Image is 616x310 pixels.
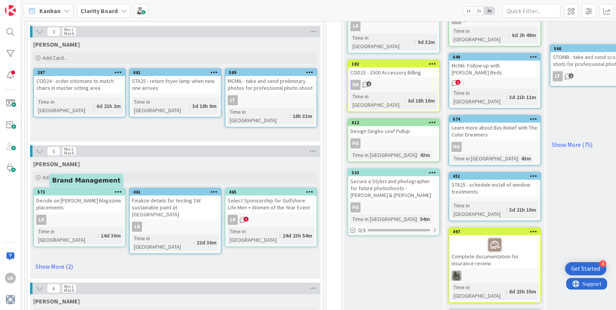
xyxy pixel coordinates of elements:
[348,119,439,136] div: 612Design Gingko Leaf Pullup
[34,189,125,212] div: 573Decide on [PERSON_NAME] Magazine placements
[507,287,538,296] div: 8d 23h 35m
[569,73,574,78] span: 1
[64,288,74,292] div: Max 6
[506,206,507,214] span: :
[348,61,439,67] div: 182
[225,69,316,76] div: 569
[36,215,46,225] div: LK
[225,189,316,195] div: 465
[133,70,221,75] div: 661
[350,34,415,51] div: Time in [GEOGRAPHIC_DATA]
[132,98,189,115] div: Time in [GEOGRAPHIC_DATA]
[37,70,125,75] div: 387
[348,126,439,136] div: Design Gingko Leaf Pullup
[281,231,314,240] div: 24d 23h 54m
[453,116,540,122] div: 674
[366,81,371,86] span: 1
[225,76,316,93] div: MCMIL - take and send preliminary photos for professional photo shoot
[507,93,538,101] div: 3d 21h 11m
[16,1,35,10] span: Support
[244,217,249,222] span: 1
[449,173,540,197] div: 451STA25 - schedule install of window treatments
[348,119,439,126] div: 612
[506,93,507,101] span: :
[36,227,98,244] div: Time in [GEOGRAPHIC_DATA]
[130,69,221,93] div: 661STA25 - return foyer lamp when new one arrives
[34,195,125,212] div: Decide on [PERSON_NAME] Magazine placements
[415,38,416,46] span: :
[47,147,60,156] span: 5
[350,21,360,31] div: LK
[229,189,316,195] div: 465
[350,92,405,109] div: Time in [GEOGRAPHIC_DATA]
[228,95,238,105] div: LT
[64,28,73,32] div: Min 1
[453,229,540,234] div: 497
[506,287,507,296] span: :
[130,189,221,219] div: 461Finalize details for testing SW sustainable paint at [GEOGRAPHIC_DATA]
[452,89,506,106] div: Time in [GEOGRAPHIC_DATA]
[553,71,563,81] div: LT
[98,231,99,240] span: :
[64,285,73,288] div: Min 1
[449,180,540,197] div: STA25 - schedule install of window treatments
[348,169,439,200] div: 533Secure a Stylist and photographer for future photoshoots - [PERSON_NAME] & [PERSON_NAME]
[449,54,540,77] div: 649McMil- Follow up with [PERSON_NAME] Beds
[225,189,316,212] div: 465Select Sponsorship for Gulfshore Life Men + Women of the Year Event
[507,206,538,214] div: 3d 21h 10m
[93,102,95,110] span: :
[95,102,123,110] div: 6d 21h 2m
[449,116,540,140] div: 674Learn more about Bas Relief with The Color Dreamers
[52,177,120,184] h5: Brand Management
[64,147,73,151] div: Min 1
[225,195,316,212] div: Select Sponsorship for Gulfshore Life Men + Women of the Year Event
[509,31,510,39] span: :
[418,151,432,159] div: 43m
[350,138,360,148] div: HG
[289,112,291,120] span: :
[452,283,506,300] div: Time in [GEOGRAPHIC_DATA]
[195,238,218,247] div: 22d 36m
[449,235,540,268] div: Complete documentation for insurance review
[130,195,221,219] div: Finalize details for testing SW sustainable paint at [GEOGRAPHIC_DATA]
[279,231,281,240] span: :
[350,202,360,212] div: HG
[350,215,417,223] div: Time in [GEOGRAPHIC_DATA]
[449,54,540,61] div: 649
[571,265,600,273] div: Get Started
[228,108,289,125] div: Time in [GEOGRAPHIC_DATA]
[228,227,279,244] div: Time in [GEOGRAPHIC_DATA]
[193,238,195,247] span: :
[42,54,67,61] span: Add Card...
[133,189,221,195] div: 461
[416,38,437,46] div: 9d 32m
[518,154,519,163] span: :
[190,102,218,110] div: 3d 18h 9m
[449,271,540,281] div: PA
[5,273,16,283] div: LK
[228,215,238,225] div: LK
[291,112,314,120] div: 18h 33m
[5,5,16,16] img: Visit kanbanzone.com
[599,260,606,267] div: 4
[405,96,406,105] span: :
[348,80,439,90] div: DK
[34,76,125,93] div: COD24 - order ottomans to match chairs in master sitting area
[33,260,317,273] a: Show More (2)
[34,69,125,93] div: 387COD24 - order ottomans to match chairs in master sitting area
[36,98,93,115] div: Time in [GEOGRAPHIC_DATA]
[34,215,125,225] div: LK
[452,201,506,218] div: Time in [GEOGRAPHIC_DATA]
[5,294,16,305] img: avatar
[47,27,60,36] span: 3
[348,67,439,77] div: COD25 - 3300 Accessory Billing
[417,151,418,159] span: :
[34,189,125,195] div: 573
[33,40,80,48] span: Lisa T.
[189,102,190,110] span: :
[225,215,316,225] div: LK
[449,173,540,180] div: 451
[358,226,366,234] span: 0/3
[130,222,221,232] div: LK
[37,189,125,195] div: 573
